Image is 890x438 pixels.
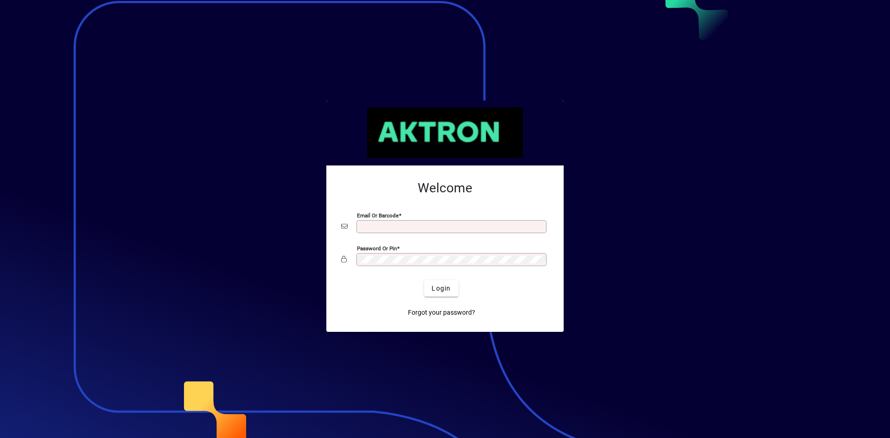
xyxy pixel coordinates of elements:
mat-label: Email or Barcode [357,212,399,219]
span: Forgot your password? [408,308,475,317]
button: Login [424,280,458,297]
a: Forgot your password? [404,304,479,321]
span: Login [432,284,451,293]
mat-label: Password or Pin [357,245,397,252]
h2: Welcome [341,180,549,196]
